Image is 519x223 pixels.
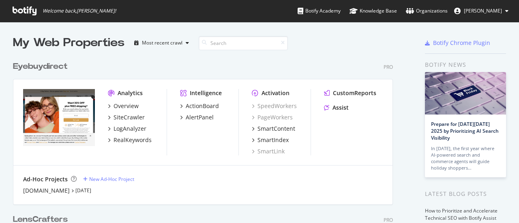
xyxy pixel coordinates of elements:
[23,187,70,195] a: [DOMAIN_NAME]
[142,40,182,45] div: Most recent crawl
[252,102,297,110] a: SpeedWorkers
[23,175,68,183] div: Ad-Hoc Projects
[257,136,289,144] div: SmartIndex
[448,4,515,17] button: [PERSON_NAME]
[108,113,145,121] a: SiteCrawler
[252,125,295,133] a: SmartContent
[114,102,139,110] div: Overview
[431,121,499,141] a: Prepare for [DATE][DATE] 2025 by Prioritizing AI Search Visibility
[425,39,490,47] a: Botify Chrome Plugin
[425,189,506,198] div: Latest Blog Posts
[13,35,124,51] div: My Web Properties
[425,72,506,115] img: Prepare for Black Friday 2025 by Prioritizing AI Search Visibility
[108,136,152,144] a: RealKeywords
[43,8,116,14] span: Welcome back, [PERSON_NAME] !
[108,102,139,110] a: Overview
[464,7,502,14] span: Noemi Parola
[431,145,500,171] div: In [DATE], the first year where AI-powered search and commerce agents will guide holiday shoppers…
[186,113,214,121] div: AlertPanel
[324,104,349,112] a: Assist
[298,7,341,15] div: Botify Academy
[262,89,290,97] div: Activation
[257,125,295,133] div: SmartContent
[108,125,146,133] a: LogAnalyzer
[75,187,91,194] a: [DATE]
[406,7,448,15] div: Organizations
[384,64,393,70] div: Pro
[252,136,289,144] a: SmartIndex
[13,61,68,72] div: Eyebuydirect
[425,207,498,221] a: How to Prioritize and Accelerate Technical SEO with Botify Assist
[332,104,349,112] div: Assist
[114,136,152,144] div: RealKeywords
[252,113,293,121] a: PageWorkers
[23,89,95,147] img: eyebuydirect.com
[83,176,134,183] a: New Ad-Hoc Project
[89,176,134,183] div: New Ad-Hoc Project
[180,102,219,110] a: ActionBoard
[114,125,146,133] div: LogAnalyzer
[180,113,214,121] a: AlertPanel
[186,102,219,110] div: ActionBoard
[199,36,288,50] input: Search
[324,89,376,97] a: CustomReports
[350,7,397,15] div: Knowledge Base
[425,60,506,69] div: Botify news
[131,36,192,49] button: Most recent crawl
[114,113,145,121] div: SiteCrawler
[252,147,285,155] a: SmartLink
[118,89,143,97] div: Analytics
[13,61,71,72] a: Eyebuydirect
[190,89,222,97] div: Intelligence
[333,89,376,97] div: CustomReports
[433,39,490,47] div: Botify Chrome Plugin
